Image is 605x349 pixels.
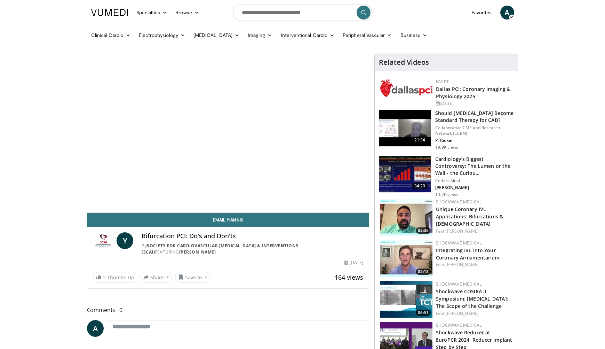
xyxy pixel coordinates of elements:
a: Browse [171,6,203,20]
a: Business [396,28,432,42]
img: c35ce14a-3a80-4fd3-b91e-c59d4b4f33e6.150x105_q85_crop-smart_upscale.jpg [380,281,432,318]
a: Integrating IVL into Your Coronary Armamentarium [436,247,499,261]
div: By FEATURING [142,243,363,255]
a: 21:34 Should [MEDICAL_DATA] Become Standard Therapy for CAD? Collaborative CME and Research Netwo... [379,110,514,150]
div: Feat. [436,228,512,234]
img: eb63832d-2f75-457d-8c1a-bbdc90eb409c.150x105_q85_crop-smart_upscale.jpg [379,110,431,146]
a: Shockwave COSIRA II Symposium: [MEDICAL_DATA]: The Scope of the Challenge [436,288,508,309]
img: d453240d-5894-4336-be61-abca2891f366.150x105_q85_crop-smart_upscale.jpg [379,156,431,192]
a: [MEDICAL_DATA] [189,28,244,42]
span: 03:36 [416,227,431,234]
a: [PERSON_NAME] [446,310,479,316]
p: 10.7K views [435,192,458,197]
span: Comments 0 [87,305,369,315]
a: [PERSON_NAME] [446,262,479,267]
a: Shockwave Medical [436,322,481,328]
p: Collaborative CME and Research Network (CCRN) [435,125,514,136]
a: Imaging [244,28,277,42]
a: 02:13 [380,240,432,277]
a: 2 Thumbs Up [93,272,137,283]
a: Favorites [467,6,496,20]
a: Dallas PCI: Coronary Imaging & Physiology 2025 [436,86,510,100]
p: Cedars Sinai [435,178,514,184]
h4: Bifurcation PCI: Do's and Don'ts [142,232,363,240]
span: 34:20 [412,183,428,189]
h4: Related Videos [379,58,429,67]
input: Search topics, interventions [233,4,372,21]
a: Shockwave Medical [436,240,481,246]
a: Y [117,232,133,249]
a: Shockwave Medical [436,199,481,205]
img: adf1c163-93e5-45e2-b520-fc626b6c9d57.150x105_q85_crop-smart_upscale.jpg [380,240,432,277]
img: Society for Cardiovascular Angiography & Interventions (SCAI) [93,232,114,249]
a: [PERSON_NAME] [446,228,479,234]
video-js: Video Player [87,54,369,213]
a: Unique Coronary IVL Applications: Bifurcations & [DEMOGRAPHIC_DATA] [436,206,503,227]
span: 21:34 [412,137,428,144]
h3: Should [MEDICAL_DATA] Become Standard Therapy for CAD? [435,110,514,124]
a: Peripheral Vascular [339,28,396,42]
div: Feat. [436,262,512,268]
a: Clinical Cardio [87,28,135,42]
span: 164 views [335,273,363,281]
img: 3bfdedcd-3769-4ab1-90fd-ab997352af64.150x105_q85_crop-smart_upscale.jpg [380,199,432,235]
a: 03:36 [380,199,432,235]
p: [PERSON_NAME] [435,185,514,191]
span: 06:51 [416,310,431,316]
a: [PERSON_NAME] [179,249,216,255]
img: VuMedi Logo [91,9,128,16]
a: Specialties [132,6,172,20]
div: [DATE] [436,100,512,107]
a: Shockwave Medical [436,281,481,287]
a: Electrophysiology [135,28,189,42]
a: A [500,6,514,20]
p: 19.9K views [435,145,458,150]
a: 34:20 Cardiology’s Biggest Controversy: The Lumen or the Wall - the Curiou… Cedars Sinai [PERSON_... [379,156,514,197]
a: A [87,320,104,337]
button: Share [140,272,173,283]
span: 2 [103,274,106,281]
button: Save to [175,272,210,283]
span: 02:13 [416,269,431,275]
a: Email Yiannis [87,213,369,227]
div: [DATE] [344,259,363,266]
a: Interventional Cardio [277,28,339,42]
a: 06:51 [380,281,432,318]
h3: Cardiology’s Biggest Controversy: The Lumen or the Wall - the Curiou… [435,156,514,177]
a: Society for Cardiovascular [MEDICAL_DATA] & Interventions (SCAI) [142,243,298,255]
p: P. Ridker [435,138,514,143]
img: 939357b5-304e-4393-95de-08c51a3c5e2a.png.150x105_q85_autocrop_double_scale_upscale_version-0.2.png [380,79,432,97]
a: FACET [436,79,449,85]
div: Feat. [436,310,512,317]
